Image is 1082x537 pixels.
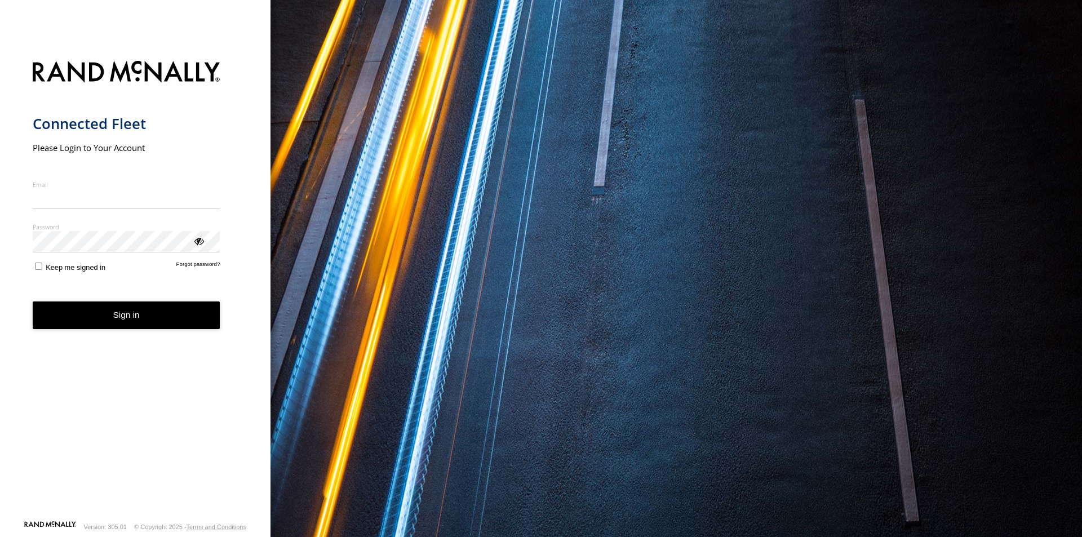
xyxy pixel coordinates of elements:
[134,523,246,530] div: © Copyright 2025 -
[176,261,220,272] a: Forgot password?
[33,114,220,133] h1: Connected Fleet
[193,235,204,246] div: ViewPassword
[33,223,220,231] label: Password
[187,523,246,530] a: Terms and Conditions
[33,301,220,329] button: Sign in
[33,142,220,153] h2: Please Login to Your Account
[24,521,76,532] a: Visit our Website
[33,180,220,189] label: Email
[33,54,238,520] form: main
[35,263,42,270] input: Keep me signed in
[84,523,127,530] div: Version: 305.01
[46,263,105,272] span: Keep me signed in
[33,59,220,87] img: Rand McNally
